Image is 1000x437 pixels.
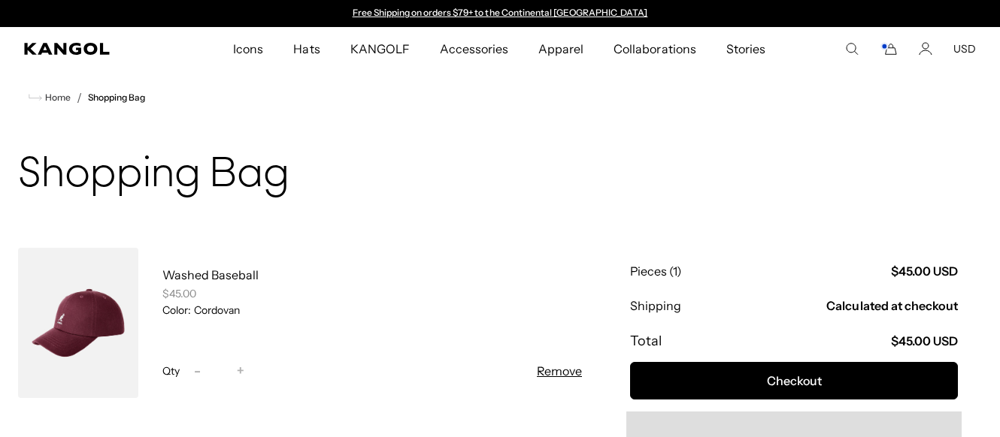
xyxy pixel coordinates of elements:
input: Quantity for Washed Baseball [208,362,229,380]
p: Total [630,332,662,350]
span: Qty [162,364,180,378]
div: $45.00 [162,287,582,300]
span: Home [42,92,71,103]
span: - [194,361,201,381]
a: Accessories [425,27,523,71]
p: $45.00 USD [891,263,958,279]
a: Collaborations [598,27,711,71]
span: Stories [726,27,765,71]
a: Shopping Bag [88,92,145,103]
button: Checkout [630,362,958,399]
summary: Search here [845,42,859,56]
span: Accessories [440,27,508,71]
a: Free Shipping on orders $79+ to the Continental [GEOGRAPHIC_DATA] [353,7,648,18]
a: KANGOLF [335,27,425,71]
p: Pieces (1) [630,263,681,279]
a: Hats [278,27,335,71]
h1: Shopping Bag [18,152,982,200]
button: USD [953,42,976,56]
button: Remove Washed Baseball - Cordovan [537,362,582,380]
a: Stories [711,27,780,71]
div: Announcement [345,8,655,20]
span: Hats [293,27,320,71]
span: + [237,361,244,381]
span: Apparel [538,27,583,71]
span: KANGOLF [350,27,410,71]
button: - [186,362,208,380]
a: Washed Baseball [162,267,259,282]
p: Shipping [630,297,681,314]
div: 1 of 2 [345,8,655,20]
p: $45.00 USD [891,333,958,349]
a: Kangol [24,43,153,55]
p: Calculated at checkout [826,297,958,314]
span: Collaborations [614,27,695,71]
dd: Cordovan [191,303,240,317]
li: / [71,89,82,107]
span: Icons [233,27,263,71]
dt: Color: [162,303,191,317]
a: Account [919,42,932,56]
button: Cart [880,42,898,56]
a: Icons [218,27,278,71]
slideshow-component: Announcement bar [345,8,655,20]
a: Apparel [523,27,598,71]
a: Home [29,91,71,104]
button: + [229,362,252,380]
